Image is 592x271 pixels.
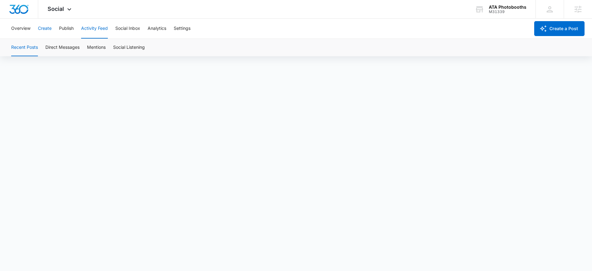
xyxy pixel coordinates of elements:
[489,5,526,10] div: account name
[59,19,74,39] button: Publish
[174,19,190,39] button: Settings
[11,19,30,39] button: Overview
[148,19,166,39] button: Analytics
[115,19,140,39] button: Social Inbox
[489,10,526,14] div: account id
[11,39,38,56] button: Recent Posts
[45,39,80,56] button: Direct Messages
[87,39,106,56] button: Mentions
[48,6,64,12] span: Social
[38,19,52,39] button: Create
[113,39,145,56] button: Social Listening
[534,21,585,36] button: Create a Post
[81,19,108,39] button: Activity Feed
